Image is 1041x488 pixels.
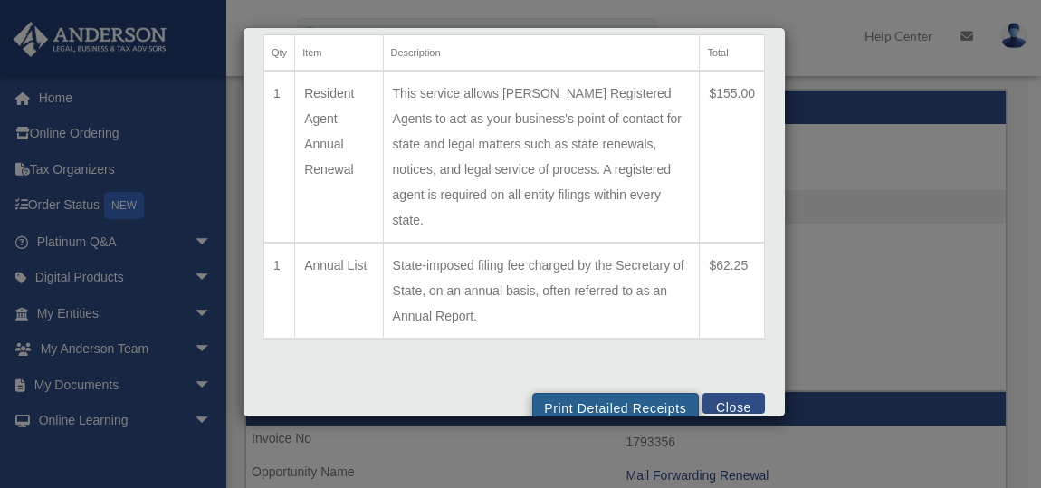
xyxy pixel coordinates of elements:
[383,243,700,339] td: State-imposed filing fee charged by the Secretary of State, on an annual basis, often referred to...
[264,71,295,243] td: 1
[700,243,765,339] td: $62.25
[295,243,383,339] td: Annual List
[532,393,698,424] button: Print Detailed Receipts
[700,71,765,243] td: $155.00
[295,35,383,72] th: Item
[383,71,700,243] td: This service allows [PERSON_NAME] Registered Agents to act as your business's point of contact fo...
[383,35,700,72] th: Description
[702,393,765,414] button: Close
[264,243,295,339] td: 1
[700,35,765,72] th: Total
[264,35,295,72] th: Qty
[295,71,383,243] td: Resident Agent Annual Renewal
